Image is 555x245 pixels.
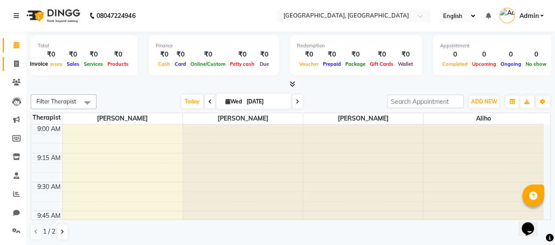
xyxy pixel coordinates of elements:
div: Total [38,42,131,50]
div: ₹0 [156,50,172,60]
div: ₹0 [321,50,343,60]
img: logo [22,4,82,28]
span: Ongoing [498,61,523,67]
div: ₹0 [188,50,228,60]
span: Card [172,61,188,67]
div: Redemption [297,42,415,50]
span: Due [258,61,271,67]
span: Wallet [396,61,415,67]
div: Finance [156,42,272,50]
span: Upcoming [470,61,498,67]
span: No show [523,61,549,67]
span: Cash [156,61,172,67]
div: Appointment [440,42,549,50]
span: Voucher [297,61,321,67]
span: Package [343,61,368,67]
span: Petty cash [228,61,257,67]
div: Invoice [28,59,50,69]
img: Admin [499,8,515,23]
div: 0 [498,50,523,60]
span: [PERSON_NAME] [183,113,303,124]
span: Completed [440,61,470,67]
span: [PERSON_NAME] [63,113,183,124]
div: ₹0 [343,50,368,60]
input: Search Appointment [387,95,464,108]
div: ₹0 [396,50,415,60]
div: ₹0 [82,50,105,60]
div: ₹0 [297,50,321,60]
span: Gift Cards [368,61,396,67]
div: ₹0 [257,50,272,60]
div: ₹0 [368,50,396,60]
span: Sales [64,61,82,67]
span: [PERSON_NAME] [303,113,423,124]
span: Products [105,61,131,67]
span: Aliho [423,113,544,124]
span: Admin [519,11,538,21]
button: ADD NEW [469,96,499,108]
input: 2025-09-03 [244,95,288,108]
div: 0 [523,50,549,60]
b: 08047224946 [97,4,135,28]
div: 0 [440,50,470,60]
div: 9:15 AM [36,153,62,163]
span: Prepaid [321,61,343,67]
div: ₹0 [64,50,82,60]
div: 0 [470,50,498,60]
span: Today [181,95,203,108]
span: Online/Custom [188,61,228,67]
div: 9:30 AM [36,182,62,192]
span: Services [82,61,105,67]
div: ₹0 [228,50,257,60]
span: Wed [223,98,244,105]
div: 9:45 AM [36,211,62,220]
div: ₹0 [172,50,188,60]
span: 1 / 2 [43,227,55,236]
div: ₹0 [105,50,131,60]
iframe: chat widget [518,210,546,236]
span: Filter Therapist [36,98,76,105]
span: ADD NEW [471,98,497,105]
div: ₹0 [38,50,64,60]
div: 9:00 AM [36,124,62,134]
div: Therapist [31,113,62,122]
